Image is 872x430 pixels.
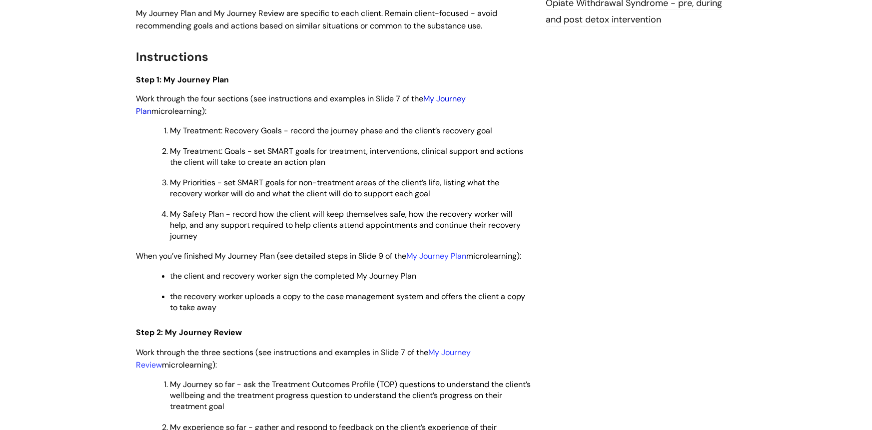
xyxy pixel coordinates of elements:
[170,379,531,412] span: My Journey so far - ask the Treatment Outcomes Profile (TOP) questions to understand the client’s...
[407,251,467,261] a: My Journey Plan
[136,327,242,338] span: Step 2: My Journey Review
[136,8,498,31] span: My Journey Plan and My Journey Review are specific to each client. Remain client-focused - avoid ...
[136,251,522,261] span: When you’ve finished My Journey Plan (see detailed steps in Slide 9 of the microlearning):
[136,74,229,85] span: Step 1: My Journey Plan
[170,125,493,136] span: My Treatment: Recovery Goals - record the journey phase and the client’s recovery goal
[136,93,466,116] a: My Journey Plan
[136,93,466,116] span: Work through the four sections (see instructions and examples in Slide 7 of the microlearning):
[170,209,521,241] span: My Safety Plan - record how the client will keep themselves safe, how the recovery worker will he...
[170,291,526,313] span: the recovery worker uploads a copy to the case management system and offers the client a copy to ...
[170,146,524,167] span: My Treatment: Goals - set SMART goals for treatment, interventions, clinical support and actions ...
[170,271,417,281] span: the client and recovery worker sign the completed My Journey Plan
[136,347,471,370] span: Work through the three sections (see instructions and examples in Slide 7 of the microlearning):
[136,49,209,64] span: Instructions
[170,177,500,199] span: My Priorities - set SMART goals for non-treatment areas of the client’s life, listing what the re...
